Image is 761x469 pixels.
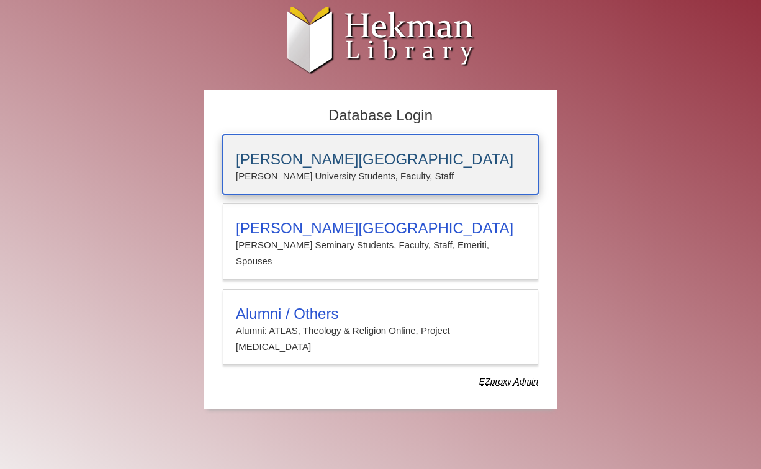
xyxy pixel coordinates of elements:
[236,220,525,237] h3: [PERSON_NAME][GEOGRAPHIC_DATA]
[479,377,538,386] dfn: Use Alumni login
[236,323,525,355] p: Alumni: ATLAS, Theology & Religion Online, Project [MEDICAL_DATA]
[217,103,544,128] h2: Database Login
[223,135,538,194] a: [PERSON_NAME][GEOGRAPHIC_DATA][PERSON_NAME] University Students, Faculty, Staff
[236,168,525,184] p: [PERSON_NAME] University Students, Faculty, Staff
[223,203,538,280] a: [PERSON_NAME][GEOGRAPHIC_DATA][PERSON_NAME] Seminary Students, Faculty, Staff, Emeriti, Spouses
[236,151,525,168] h3: [PERSON_NAME][GEOGRAPHIC_DATA]
[236,305,525,323] h3: Alumni / Others
[236,237,525,270] p: [PERSON_NAME] Seminary Students, Faculty, Staff, Emeriti, Spouses
[236,305,525,355] summary: Alumni / OthersAlumni: ATLAS, Theology & Religion Online, Project [MEDICAL_DATA]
